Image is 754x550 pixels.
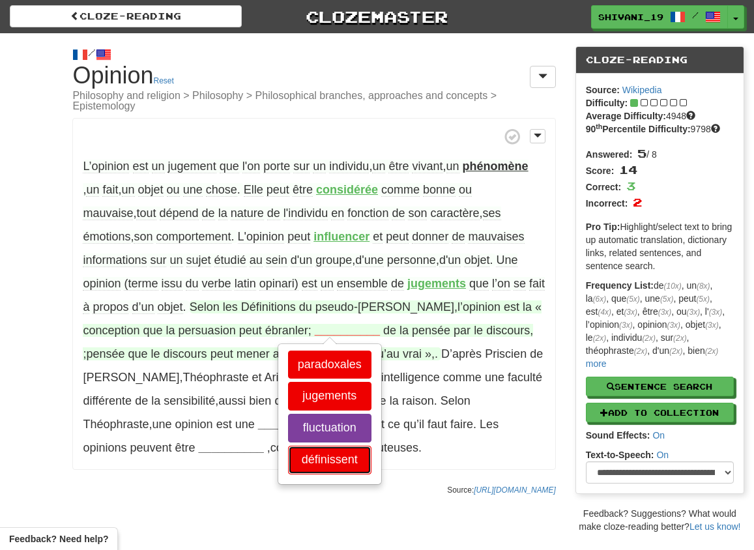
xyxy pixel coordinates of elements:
[210,347,233,360] span: peut
[321,277,334,291] span: un
[231,207,264,220] span: nature
[441,394,471,407] span: Selon
[705,347,718,356] em: (2x)
[206,183,237,197] span: chose
[288,382,371,411] button: jugements
[270,441,345,454] span: consensuelles
[237,347,270,360] span: mener
[293,160,310,173] span: sur
[83,207,133,220] span: mauvaise
[586,98,628,108] strong: Difficulty:
[244,183,263,197] span: Elle
[132,300,154,314] span: d’un
[452,230,465,244] span: de
[388,418,400,431] span: ce
[446,160,459,173] span: un
[622,85,662,95] a: Wikipedia
[168,160,216,173] span: jugement
[83,418,149,431] span: Théophraste
[83,230,524,267] span: , , .
[315,324,380,337] strong: __________
[261,5,493,28] a: Clozemaster
[412,160,442,173] span: vivant
[586,403,734,422] button: Add to Collection
[372,160,385,173] span: un
[687,308,700,317] em: (3x)
[214,253,246,267] span: étudié
[464,253,489,267] span: objet
[667,321,680,330] em: (3x)
[485,347,527,360] span: Priscien
[186,277,199,291] span: du
[273,347,300,360] span: aussi
[586,220,734,272] p: Highlight/select text to bring up automatic translation, dictionary links, related sentences, and...
[468,230,524,244] span: mauvaises
[150,253,166,267] span: sur
[235,418,255,431] span: une
[381,183,420,197] span: comme
[326,418,476,431] span: .
[457,300,500,313] span: l’opinion
[179,324,236,337] span: persuasion
[10,5,242,27] a: Cloze-Reading
[403,418,424,431] span: qu’il
[152,418,172,431] span: une
[660,295,673,304] em: (5x)
[586,450,654,460] strong: Text-to-Speech:
[619,162,637,177] span: 14
[408,207,427,220] span: son
[586,85,620,95] strong: Source:
[586,358,607,369] a: more
[373,230,383,244] span: et
[425,347,431,360] span: »
[634,347,647,356] em: (2x)
[586,280,654,291] strong: Frequency List:
[626,179,635,193] span: 3
[586,377,734,396] button: Sentence Search
[302,277,317,291] span: est
[658,308,671,317] em: (3x)
[83,183,240,197] span: , , .
[669,347,682,356] em: (2x)
[593,334,606,343] em: (2x)
[83,160,462,173] span: , ,
[576,47,744,74] div: Cloze-Reading
[412,324,450,337] span: pensée
[697,282,710,291] em: (8x)
[154,76,174,85] a: Reset
[183,183,203,197] span: une
[316,183,378,196] strong: considérée
[486,324,530,337] span: discours
[673,334,686,343] em: (2x)
[267,441,422,454] span: , .
[391,277,404,291] span: de
[136,207,156,220] span: tout
[9,532,108,545] span: Open feedback widget
[431,207,480,220] span: caractère
[402,394,434,407] span: raison
[288,351,371,379] button: paradoxales
[288,446,371,474] button: définissent
[238,230,285,244] span: L'opinion
[450,418,473,431] span: faire
[218,207,227,220] span: la
[407,277,466,290] strong: jugements
[93,300,128,314] span: propos
[709,308,722,317] em: (3x)
[586,123,734,136] div: 9798
[239,324,262,337] span: peut
[598,11,663,23] span: Shivani_19
[130,441,171,454] span: peuvent
[160,207,199,220] span: dépend
[266,253,287,267] span: sein
[83,183,500,244] span: , , , .
[202,277,231,291] span: verbe
[72,63,555,112] h1: Opinion
[223,300,238,313] span: les
[164,394,215,407] span: sensibilité
[337,277,388,291] span: ensemble
[403,347,422,360] span: vrai
[390,394,399,407] span: la
[586,124,691,134] strong: 90 Percentile Difficulty:
[637,146,646,160] span: 5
